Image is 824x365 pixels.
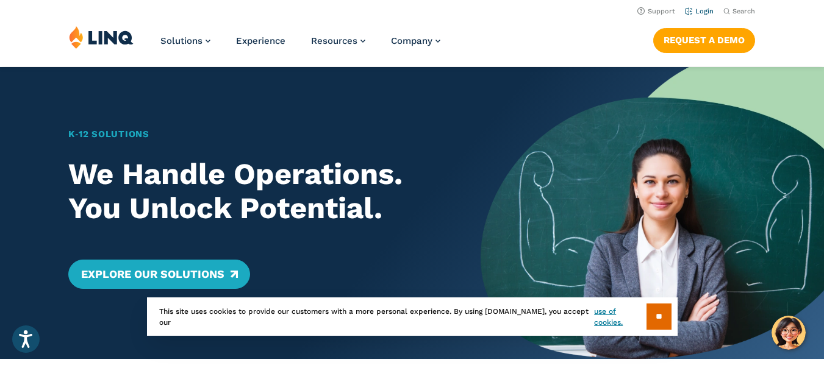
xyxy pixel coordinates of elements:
span: Search [733,7,755,15]
div: This site uses cookies to provide our customers with a more personal experience. By using [DOMAIN... [147,297,678,336]
img: LINQ | K‑12 Software [69,26,134,49]
a: Resources [311,35,365,46]
button: Hello, have a question? Let’s chat. [772,316,806,350]
nav: Button Navigation [653,26,755,52]
span: Company [391,35,432,46]
button: Open Search Bar [723,7,755,16]
a: Solutions [160,35,210,46]
h1: K‑12 Solutions [68,127,446,141]
span: Solutions [160,35,202,46]
a: Request a Demo [653,28,755,52]
img: Home Banner [481,67,824,359]
a: use of cookies. [594,306,646,328]
a: Login [685,7,714,15]
a: Explore Our Solutions [68,260,249,289]
a: Support [637,7,675,15]
a: Company [391,35,440,46]
span: Resources [311,35,357,46]
a: Experience [236,35,285,46]
h2: We Handle Operations. You Unlock Potential. [68,157,446,225]
nav: Primary Navigation [160,26,440,66]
